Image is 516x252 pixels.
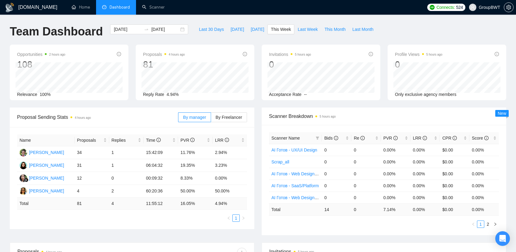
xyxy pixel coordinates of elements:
button: This Month [321,24,349,34]
li: Previous Page [225,214,232,222]
li: Next Page [240,214,247,222]
td: 0.00% [381,180,410,192]
div: [PERSON_NAME] [29,175,64,181]
span: Reply Rate [143,92,164,97]
span: info-circle [334,136,338,140]
button: right [492,221,499,228]
span: info-circle [393,136,398,140]
div: 108 [17,59,65,70]
a: AS[PERSON_NAME] [20,150,64,155]
a: setting [504,5,514,10]
span: Re [354,136,365,141]
a: SN[PERSON_NAME] [20,175,64,180]
img: SK [20,162,27,169]
a: searchScanner [142,5,165,10]
span: Score [472,136,488,141]
span: New [498,111,506,116]
button: [DATE] [247,24,267,34]
time: 2 hours ago [49,53,65,56]
span: [DATE] [251,26,264,33]
td: $0.00 [440,168,469,180]
td: 0 [322,156,351,168]
time: 5 hours ago [295,53,311,56]
td: 1 [109,146,144,159]
span: info-circle [453,136,457,140]
a: Scrap_all [271,159,289,164]
div: 0 [395,59,443,70]
a: AI Готов - Web Design Expert [271,171,328,176]
a: 1 [477,221,484,228]
span: Profile Views [395,51,443,58]
input: Start date [114,26,142,33]
span: info-circle [484,136,489,140]
td: 50.00% [178,185,213,198]
td: 19.35% [178,159,213,172]
span: Proposals [143,51,185,58]
span: This Week [271,26,291,33]
td: 12 [75,172,109,185]
span: right [493,222,497,226]
span: info-circle [117,52,121,56]
div: 81 [143,59,185,70]
td: 0.00% [410,144,440,156]
span: Last Month [352,26,373,33]
span: 100% [40,92,51,97]
td: 4.94 % [213,198,247,210]
span: info-circle [423,136,427,140]
td: 31 [75,159,109,172]
span: LRR [215,138,229,143]
span: Proposal Sending Stats [17,113,178,121]
a: 1 [233,215,239,221]
button: Last Week [294,24,321,34]
td: 0.00% [469,156,499,168]
td: 14 [322,203,351,215]
td: 0.00% [381,192,410,203]
div: 0 [269,59,311,70]
span: -- [304,92,307,97]
td: 0 [351,180,381,192]
td: 1 [109,159,144,172]
span: filter [316,136,319,140]
td: 0.00% [469,144,499,156]
input: End date [151,26,179,33]
span: Scanner Breakdown [269,112,499,120]
td: 0 [351,203,381,215]
button: left [470,221,477,228]
td: 50.00% [213,185,247,198]
span: Last Week [298,26,318,33]
span: Invitations [269,51,311,58]
td: 0 [322,192,351,203]
span: info-circle [190,138,195,142]
span: info-circle [156,138,161,142]
a: 2 [485,221,491,228]
a: AI Готов - Web Design Intermediate минус Development [271,195,379,200]
span: By manager [183,115,206,120]
span: Only exclusive agency members [395,92,457,97]
span: This Month [324,26,346,33]
td: 0 [351,144,381,156]
td: 0.00% [381,168,410,180]
td: 0.00% [381,156,410,168]
img: AS [20,149,27,156]
time: 5 hours ago [426,53,443,56]
h1: Team Dashboard [10,24,103,39]
td: $0.00 [440,192,469,203]
button: setting [504,2,514,12]
span: to [144,27,149,32]
td: 11.76% [178,146,213,159]
time: 4 hours ago [169,53,185,56]
td: 15:42:09 [144,146,178,159]
img: gigradar-bm.png [24,178,28,182]
td: 8.33% [178,172,213,185]
td: 0 [322,168,351,180]
td: 06:04:32 [144,159,178,172]
a: homeHome [72,5,90,10]
span: Last 30 Days [199,26,224,33]
time: 4 hours ago [75,116,91,119]
span: Proposals [77,137,102,144]
span: info-circle [360,136,365,140]
span: [DATE] [231,26,244,33]
div: [PERSON_NAME] [29,188,64,194]
span: info-circle [243,52,247,56]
